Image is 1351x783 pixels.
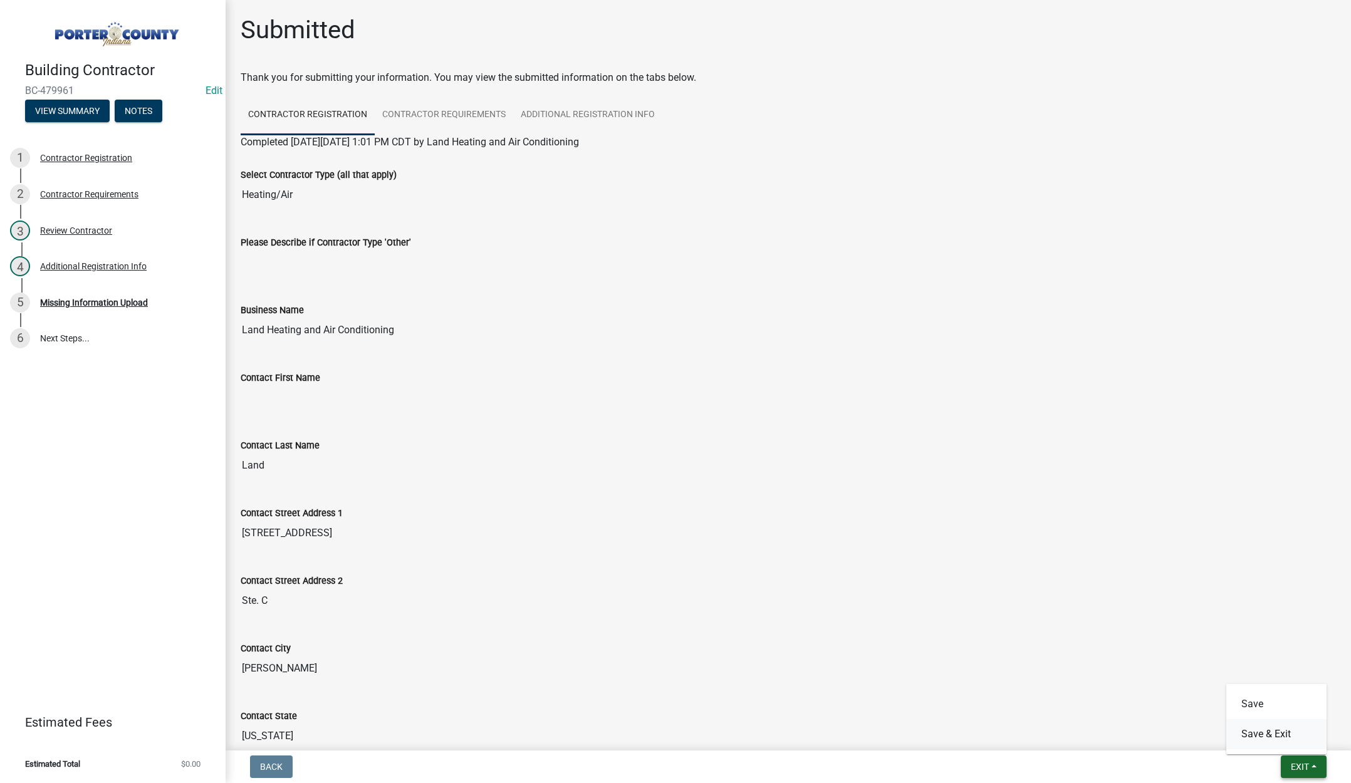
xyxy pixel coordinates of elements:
div: Exit [1226,684,1327,754]
div: 1 [10,148,30,168]
h1: Submitted [241,15,355,45]
div: Contractor Registration [40,153,132,162]
button: Notes [115,100,162,122]
h4: Building Contractor [25,61,216,80]
label: Select Contractor Type (all that apply) [241,171,397,180]
div: Additional Registration Info [40,262,147,271]
div: Thank you for submitting your information. You may view the submitted information on the tabs below. [241,70,1336,85]
div: 2 [10,184,30,204]
button: Save & Exit [1226,719,1327,749]
span: Exit [1291,762,1309,772]
a: Contractor Requirements [375,95,513,135]
wm-modal-confirm: Notes [115,106,162,117]
wm-modal-confirm: Edit Application Number [206,85,222,96]
div: 5 [10,293,30,313]
label: Contact State [241,712,297,721]
label: Contact Street Address 1 [241,509,343,518]
div: 4 [10,256,30,276]
span: Back [260,762,283,772]
label: Contact Last Name [241,442,320,450]
div: Contractor Requirements [40,190,138,199]
label: Please Describe if Contractor Type 'Other' [241,239,411,247]
div: 3 [10,220,30,241]
label: Contact Street Address 2 [241,577,343,586]
button: Exit [1281,755,1327,778]
label: Contact First Name [241,374,320,383]
span: $0.00 [181,760,201,768]
div: Review Contractor [40,226,112,235]
a: Estimated Fees [10,710,206,735]
div: Missing Information Upload [40,298,148,307]
span: Completed [DATE][DATE] 1:01 PM CDT by Land Heating and Air Conditioning [241,136,579,148]
a: Edit [206,85,222,96]
span: BC-479961 [25,85,201,96]
span: Estimated Total [25,760,80,768]
button: View Summary [25,100,110,122]
button: Back [250,755,293,778]
button: Save [1226,689,1327,719]
img: Porter County, Indiana [25,13,206,48]
label: Business Name [241,306,304,315]
label: Contact City [241,645,291,653]
a: Additional Registration Info [513,95,662,135]
wm-modal-confirm: Summary [25,106,110,117]
div: 6 [10,328,30,348]
a: Contractor Registration [241,95,375,135]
